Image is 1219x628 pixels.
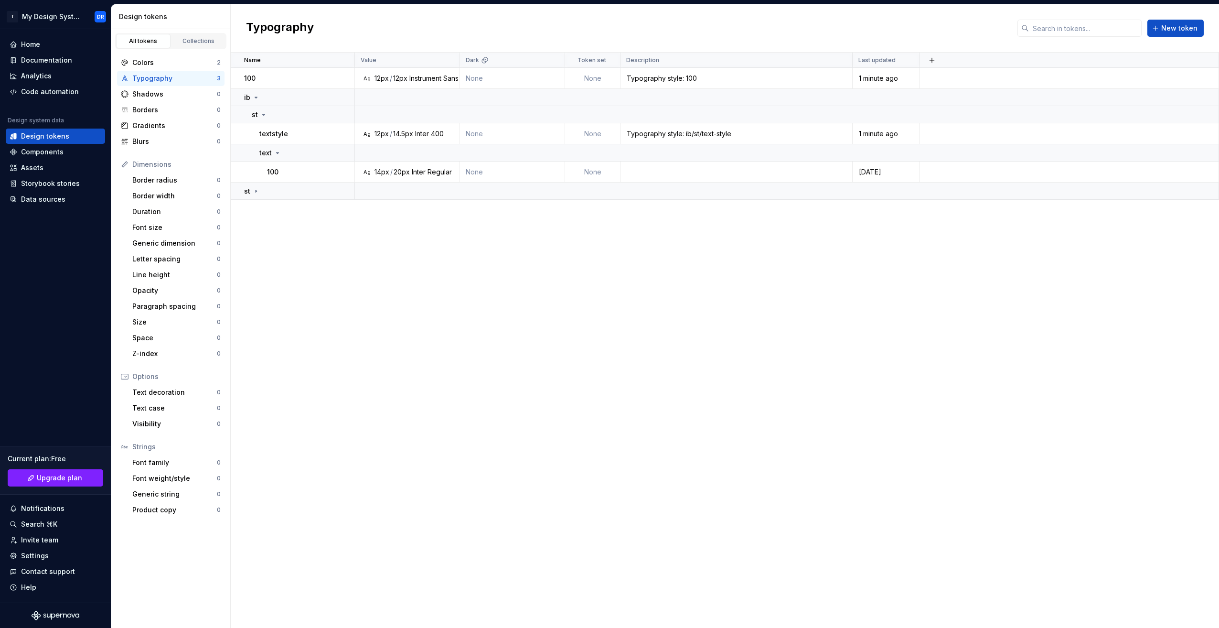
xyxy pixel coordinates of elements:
[217,208,221,216] div: 0
[175,37,223,45] div: Collections
[132,270,217,280] div: Line height
[128,455,225,470] a: Font family0
[217,389,221,396] div: 0
[128,204,225,219] a: Duration0
[132,175,217,185] div: Border radius
[217,334,221,342] div: 0
[1029,20,1142,37] input: Search in tokens...
[21,147,64,157] div: Components
[217,303,221,310] div: 0
[117,87,225,102] a: Shadows0
[565,162,620,183] td: None
[267,167,278,177] p: 100
[217,192,221,200] div: 0
[259,129,288,139] p: textstyle
[626,56,659,64] p: Description
[565,68,620,89] td: None
[363,168,371,176] div: Ag
[363,75,371,82] div: Ag
[132,74,217,83] div: Typography
[577,56,606,64] p: Token set
[390,167,393,177] div: /
[117,55,225,70] a: Colors2
[132,137,217,146] div: Blurs
[8,469,103,487] a: Upgrade plan
[21,55,72,65] div: Documentation
[132,302,217,311] div: Paragraph spacing
[132,505,217,515] div: Product copy
[217,420,221,428] div: 0
[6,84,105,99] a: Code automation
[431,129,444,139] div: 400
[132,474,217,483] div: Font weight/style
[128,330,225,346] a: Space0
[217,176,221,184] div: 0
[6,53,105,68] a: Documentation
[128,401,225,416] a: Text case0
[132,333,217,343] div: Space
[132,207,217,217] div: Duration
[217,239,221,247] div: 0
[8,117,64,124] div: Design system data
[466,56,479,64] p: Dark
[244,74,256,83] p: 100
[128,346,225,361] a: Z-index0
[128,236,225,251] a: Generic dimension0
[858,56,896,64] p: Last updated
[6,192,105,207] a: Data sources
[8,454,103,464] div: Current plan : Free
[217,59,221,66] div: 2
[132,89,217,99] div: Shadows
[97,13,104,21] div: DR
[853,129,919,139] div: 1 minute ago
[132,419,217,429] div: Visibility
[217,255,221,263] div: 0
[6,144,105,160] a: Components
[117,102,225,118] a: Borders0
[217,224,221,231] div: 0
[621,129,852,139] div: Typography style: ib/st/text-style
[217,90,221,98] div: 0
[132,286,217,295] div: Opacity
[128,251,225,267] a: Letter spacing0
[217,287,221,294] div: 0
[128,220,225,235] a: Font size0
[21,535,58,545] div: Invite team
[374,167,389,177] div: 14px
[21,131,69,141] div: Design tokens
[217,459,221,466] div: 0
[6,501,105,516] button: Notifications
[565,123,620,144] td: None
[361,56,376,64] p: Value
[128,173,225,188] a: Border radius0
[128,385,225,400] a: Text decoration0
[21,567,75,576] div: Contact support
[374,74,389,83] div: 12px
[393,74,407,83] div: 12px
[132,254,217,264] div: Letter spacing
[128,471,225,486] a: Font weight/style0
[117,71,225,86] a: Typography3
[37,473,82,483] span: Upgrade plan
[853,167,919,177] div: [DATE]
[6,129,105,144] a: Design tokens
[412,167,426,177] div: Inter
[6,517,105,532] button: Search ⌘K
[32,611,79,620] svg: Supernova Logo
[428,167,452,177] div: Regular
[1147,20,1204,37] button: New token
[217,490,221,498] div: 0
[132,121,217,130] div: Gradients
[132,191,217,201] div: Border width
[1161,23,1198,33] span: New token
[119,12,226,22] div: Design tokens
[460,123,565,144] td: None
[132,388,217,397] div: Text decoration
[246,20,314,37] h2: Typography
[132,349,217,358] div: Z-index
[21,163,43,173] div: Assets
[244,56,261,64] p: Name
[217,271,221,279] div: 0
[132,317,217,327] div: Size
[128,188,225,204] a: Border width0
